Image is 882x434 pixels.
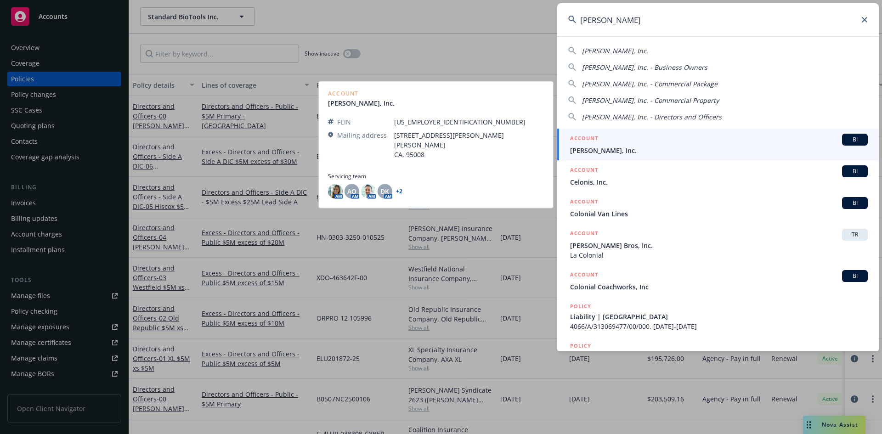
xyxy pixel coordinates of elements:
[570,341,591,350] h5: POLICY
[557,160,879,192] a: ACCOUNTBICelonis, Inc.
[557,265,879,297] a: ACCOUNTBIColonial Coachworks, Inc
[570,312,868,321] span: Liability | [GEOGRAPHIC_DATA]
[846,135,864,144] span: BI
[582,46,648,55] span: [PERSON_NAME], Inc.
[570,241,868,250] span: [PERSON_NAME] Bros, Inc.
[557,3,879,36] input: Search...
[557,192,879,224] a: ACCOUNTBIColonial Van Lines
[582,113,722,121] span: [PERSON_NAME], Inc. - Directors and Officers
[846,231,864,239] span: TR
[570,146,868,155] span: [PERSON_NAME], Inc.
[570,282,868,292] span: Colonial Coachworks, Inc
[582,96,719,105] span: [PERSON_NAME], Inc. - Commercial Property
[570,134,598,145] h5: ACCOUNT
[582,79,718,88] span: [PERSON_NAME], Inc. - Commercial Package
[582,63,707,72] span: [PERSON_NAME], Inc. - Business Owners
[846,167,864,175] span: BI
[570,321,868,331] span: 4066/A/313069477/00/000, [DATE]-[DATE]
[570,229,598,240] h5: ACCOUNT
[557,224,879,265] a: ACCOUNTTR[PERSON_NAME] Bros, Inc.La Colonial
[570,250,868,260] span: La Colonial
[557,129,879,160] a: ACCOUNTBI[PERSON_NAME], Inc.
[570,177,868,187] span: Celonis, Inc.
[570,165,598,176] h5: ACCOUNT
[557,336,879,376] a: POLICY
[570,197,598,208] h5: ACCOUNT
[557,297,879,336] a: POLICYLiability | [GEOGRAPHIC_DATA]4066/A/313069477/00/000, [DATE]-[DATE]
[570,270,598,281] h5: ACCOUNT
[570,302,591,311] h5: POLICY
[570,209,868,219] span: Colonial Van Lines
[846,272,864,280] span: BI
[846,199,864,207] span: BI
